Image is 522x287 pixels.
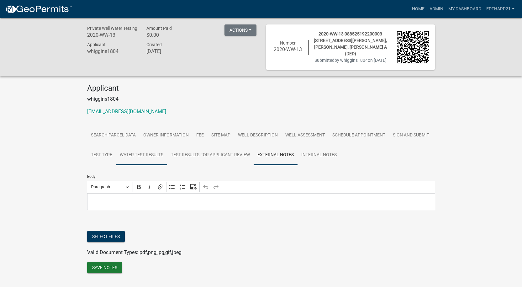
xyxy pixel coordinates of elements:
[280,40,296,45] span: Number
[87,48,137,54] h6: whiggins1804
[329,125,389,146] a: Schedule Appointment
[272,46,304,52] h6: 2020-WW-13
[234,125,282,146] a: Well Description
[146,32,197,38] h6: $0.00
[88,182,131,192] button: Paragraph, Heading
[446,3,484,15] a: My Dashboard
[146,42,162,47] span: Created
[409,3,427,15] a: Home
[335,58,368,63] span: by whiggins1804
[484,3,517,15] a: EdTharp21
[314,31,387,56] span: 2020-WW-13 088525192200003 [STREET_ADDRESS][PERSON_NAME], [PERSON_NAME], [PERSON_NAME] A (DED)
[87,175,96,178] label: Body
[87,32,137,38] h6: 2020-WW-13
[389,125,433,146] a: Sign and Submit
[87,84,435,93] h4: Applicant
[87,231,125,242] button: Select files
[192,125,208,146] a: Fee
[208,125,234,146] a: Site Map
[282,125,329,146] a: Well Assessment
[167,145,254,165] a: Test Results for Applicant Review
[314,58,387,63] span: Submitted on [DATE]
[87,262,122,273] button: Save Notes
[427,3,446,15] a: Admin
[146,26,172,31] span: Amount Paid
[254,145,298,165] a: External Notes
[87,95,435,103] p: whiggins1804
[397,31,429,63] img: QR code
[87,109,166,114] a: [EMAIL_ADDRESS][DOMAIN_NAME]
[87,26,137,31] span: Private Well Water Testing
[140,125,192,146] a: Owner Information
[87,125,140,146] a: Search Parcel Data
[91,183,124,191] span: Paragraph
[87,249,182,255] span: Valid Document Types: pdf,png,jpg,gif,jpeg
[146,48,197,54] h6: [DATE]
[87,181,435,193] div: Editor toolbar
[87,193,435,210] div: Editor editing area: main. Press Alt+0 for help.
[298,145,340,165] a: Internal Notes
[116,145,167,165] a: Water Test Results
[87,42,106,47] span: Applicant
[224,24,256,36] button: Actions
[87,145,116,165] a: Test Type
